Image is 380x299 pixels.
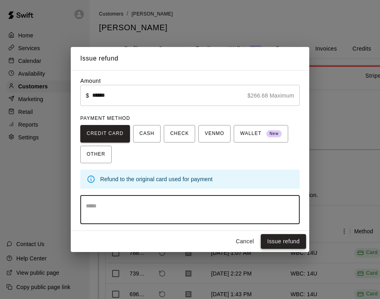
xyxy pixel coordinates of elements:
[266,129,282,139] span: New
[205,127,224,140] span: VENMO
[164,125,195,143] button: CHECK
[240,127,282,140] span: WALLET
[71,47,309,70] h2: Issue refund
[87,127,124,140] span: CREDIT CARD
[100,172,293,186] div: Refund to the original card used for payment
[140,127,154,140] span: CASH
[87,148,105,161] span: OTHER
[80,115,130,121] span: PAYMENT METHOD
[80,78,101,84] label: Amount
[248,92,294,100] p: $266.68 Maximum
[80,146,112,163] button: OTHER
[198,125,231,143] button: VENMO
[170,127,189,140] span: CHECK
[133,125,161,143] button: CASH
[80,125,130,143] button: CREDIT CARD
[86,92,89,100] p: $
[232,234,258,249] button: Cancel
[234,125,288,143] button: WALLET New
[261,234,306,249] button: Issue refund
